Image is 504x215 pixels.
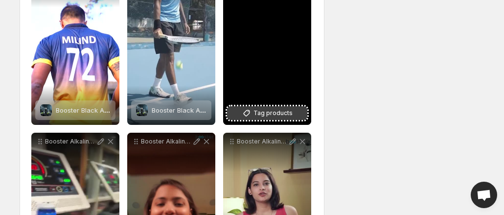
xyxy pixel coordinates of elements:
p: Booster Alkaline Water _ Refresh Rehydrate Recharge [237,138,288,145]
span: Tag products [253,108,293,118]
div: Open chat [471,182,497,208]
img: Booster Black Alkaline Water| Mineral-Infused | 500ml [40,104,52,116]
p: Booster Alkaline Water during workout [45,138,96,145]
img: Booster Black Alkaline Water| Mineral-Infused | 500ml [136,104,148,116]
span: Booster Black Alkaline Water| Mineral-Infused | 500ml [152,106,319,114]
span: Booster Black Alkaline Water| Mineral-Infused | 500ml [56,106,223,114]
p: Booster Alkaline Water _ Hydration That Redefines Lifestyle [141,138,192,145]
button: Tag products [227,106,307,120]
